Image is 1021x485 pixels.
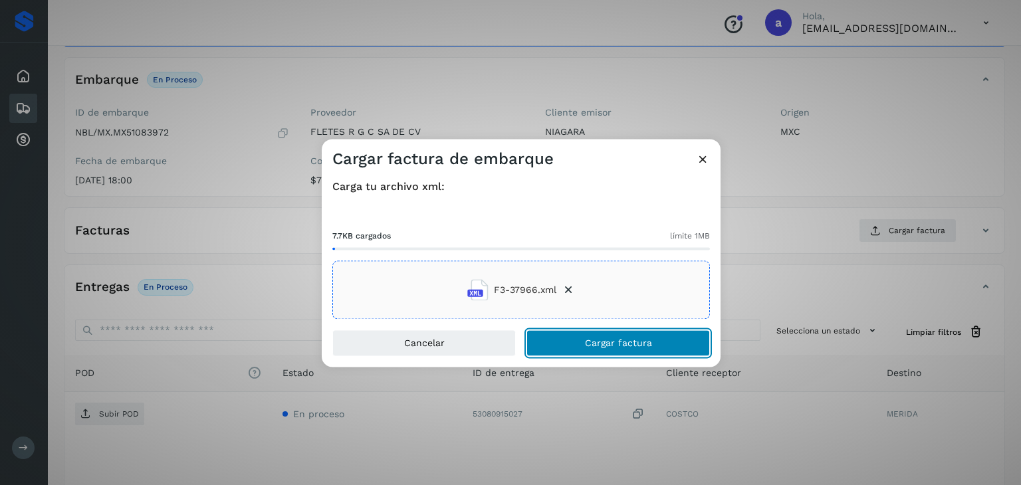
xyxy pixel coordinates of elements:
span: Cargar factura [585,339,652,348]
span: Cancelar [404,339,445,348]
h4: Carga tu archivo xml: [332,180,710,193]
span: F3-37966.xml [494,283,556,297]
span: 7.7KB cargados [332,231,391,242]
span: límite 1MB [670,231,710,242]
button: Cargar factura [526,330,710,357]
h3: Cargar factura de embarque [332,149,554,169]
button: Cancelar [332,330,516,357]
